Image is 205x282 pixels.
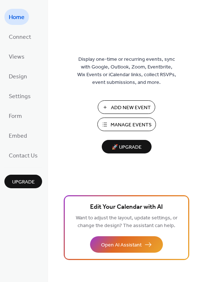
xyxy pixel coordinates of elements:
span: Contact Us [9,150,38,162]
span: Home [9,12,25,23]
button: Upgrade [4,175,42,188]
button: Open AI Assistant [90,236,163,253]
a: Connect [4,29,36,45]
a: Embed [4,127,31,144]
a: Form [4,108,26,124]
button: 🚀 Upgrade [102,140,152,153]
span: Edit Your Calendar with AI [90,202,163,212]
span: Display one-time or recurring events, sync with Google, Outlook, Zoom, Eventbrite, Wix Events or ... [77,56,176,86]
a: Settings [4,88,35,104]
span: Views [9,51,25,63]
span: Want to adjust the layout, update settings, or change the design? The assistant can help. [76,213,178,231]
button: Add New Event [98,100,155,114]
span: Form [9,111,22,122]
a: Home [4,9,29,25]
span: Embed [9,130,27,142]
a: Contact Us [4,147,42,163]
span: Design [9,71,27,83]
span: Manage Events [111,121,152,129]
span: Open AI Assistant [101,241,142,249]
a: Design [4,68,31,84]
span: Settings [9,91,31,103]
span: Upgrade [12,178,35,186]
span: Add New Event [111,104,151,112]
span: Connect [9,31,31,43]
span: 🚀 Upgrade [106,142,147,152]
a: Views [4,48,29,64]
button: Manage Events [97,118,156,131]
